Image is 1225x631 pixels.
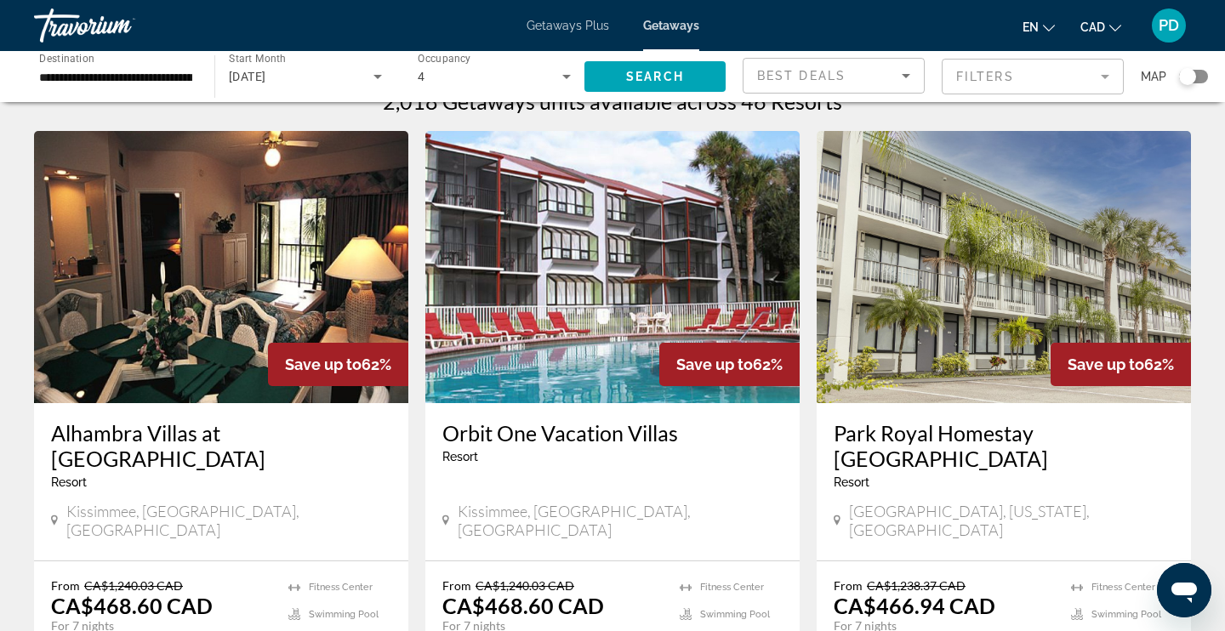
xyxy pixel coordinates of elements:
[1051,343,1191,386] div: 62%
[1141,65,1166,88] span: Map
[458,502,783,539] span: Kissimmee, [GEOGRAPHIC_DATA], [GEOGRAPHIC_DATA]
[476,578,574,593] span: CA$1,240.03 CAD
[34,131,408,403] img: 4036I01X.jpg
[659,343,800,386] div: 62%
[676,355,753,373] span: Save up to
[442,578,471,593] span: From
[527,19,609,32] a: Getaways Plus
[700,582,764,593] span: Fitness Center
[1091,609,1161,620] span: Swimming Pool
[817,131,1191,403] img: DQ80E01X.jpg
[418,70,424,83] span: 4
[834,475,869,489] span: Resort
[757,69,846,82] span: Best Deals
[418,53,471,65] span: Occupancy
[834,593,995,618] p: CA$466.94 CAD
[442,450,478,463] span: Resort
[84,578,183,593] span: CA$1,240.03 CAD
[700,609,770,620] span: Swimming Pool
[39,52,94,64] span: Destination
[1068,355,1144,373] span: Save up to
[309,609,379,620] span: Swimming Pool
[442,593,604,618] p: CA$468.60 CAD
[942,58,1124,95] button: Filter
[1023,14,1055,39] button: Change language
[285,355,362,373] span: Save up to
[268,343,408,386] div: 62%
[51,420,391,471] a: Alhambra Villas at [GEOGRAPHIC_DATA]
[34,3,204,48] a: Travorium
[51,593,213,618] p: CA$468.60 CAD
[834,420,1174,471] a: Park Royal Homestay [GEOGRAPHIC_DATA]
[834,578,863,593] span: From
[1080,20,1105,34] span: CAD
[1023,20,1039,34] span: en
[867,578,966,593] span: CA$1,238.37 CAD
[1147,8,1191,43] button: User Menu
[309,582,373,593] span: Fitness Center
[51,475,87,489] span: Resort
[442,420,783,446] a: Orbit One Vacation Villas
[425,131,800,403] img: 5109O01X.jpg
[849,502,1174,539] span: [GEOGRAPHIC_DATA], [US_STATE], [GEOGRAPHIC_DATA]
[229,53,286,65] span: Start Month
[66,502,391,539] span: Kissimmee, [GEOGRAPHIC_DATA], [GEOGRAPHIC_DATA]
[1159,17,1179,34] span: PD
[229,70,266,83] span: [DATE]
[643,19,699,32] a: Getaways
[584,61,726,92] button: Search
[626,70,684,83] span: Search
[1157,563,1211,617] iframe: Bouton de lancement de la fenêtre de messagerie
[1091,582,1155,593] span: Fitness Center
[51,578,80,593] span: From
[1080,14,1121,39] button: Change currency
[757,65,910,86] mat-select: Sort by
